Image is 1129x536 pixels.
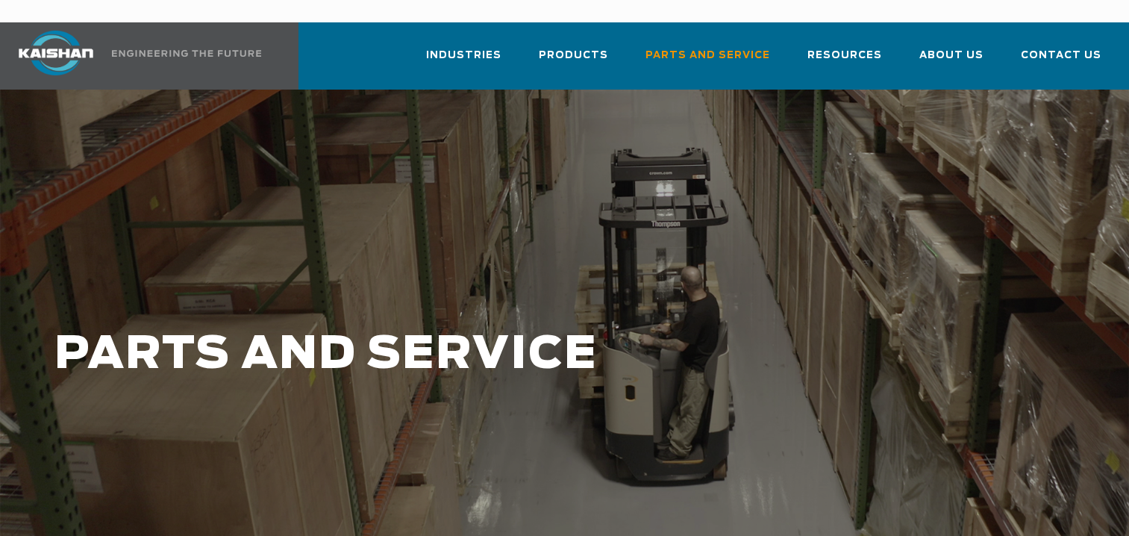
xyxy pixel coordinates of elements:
[807,47,882,64] span: Resources
[645,47,770,64] span: Parts and Service
[645,36,770,87] a: Parts and Service
[54,330,902,380] h1: PARTS AND SERVICE
[426,36,501,87] a: Industries
[1021,36,1101,87] a: Contact Us
[807,36,882,87] a: Resources
[919,36,983,87] a: About Us
[539,47,608,64] span: Products
[1021,47,1101,64] span: Contact Us
[919,47,983,64] span: About Us
[112,50,261,57] img: Engineering the future
[539,36,608,87] a: Products
[426,47,501,64] span: Industries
